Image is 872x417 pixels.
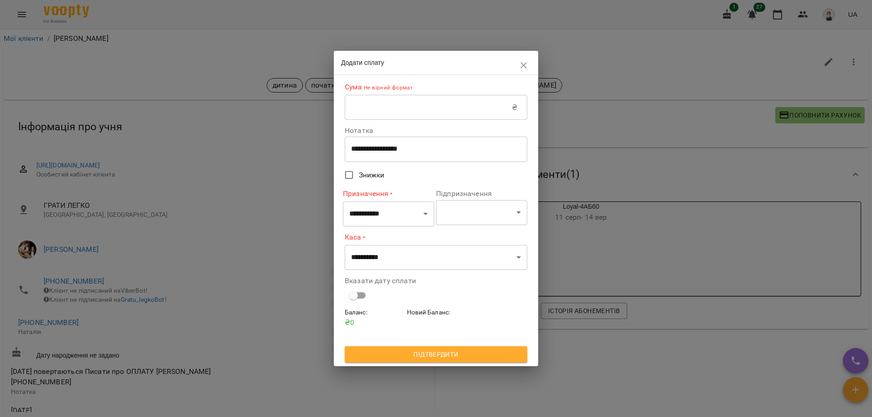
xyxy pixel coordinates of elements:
[407,308,466,318] h6: Новий Баланс :
[436,190,527,197] label: Підпризначення
[343,189,434,199] label: Призначення
[345,82,527,93] label: Сума
[345,308,403,318] h6: Баланс :
[341,59,384,66] span: Додати сплату
[345,317,403,328] p: ₴ 0
[345,232,527,243] label: Каса
[352,349,520,360] span: Підтвердити
[512,102,517,113] p: ₴
[345,127,527,134] label: Нотатка
[362,83,413,93] p: Не вірний формат
[359,170,385,181] span: Знижки
[345,346,527,363] button: Підтвердити
[345,277,527,285] label: Вказати дату сплати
